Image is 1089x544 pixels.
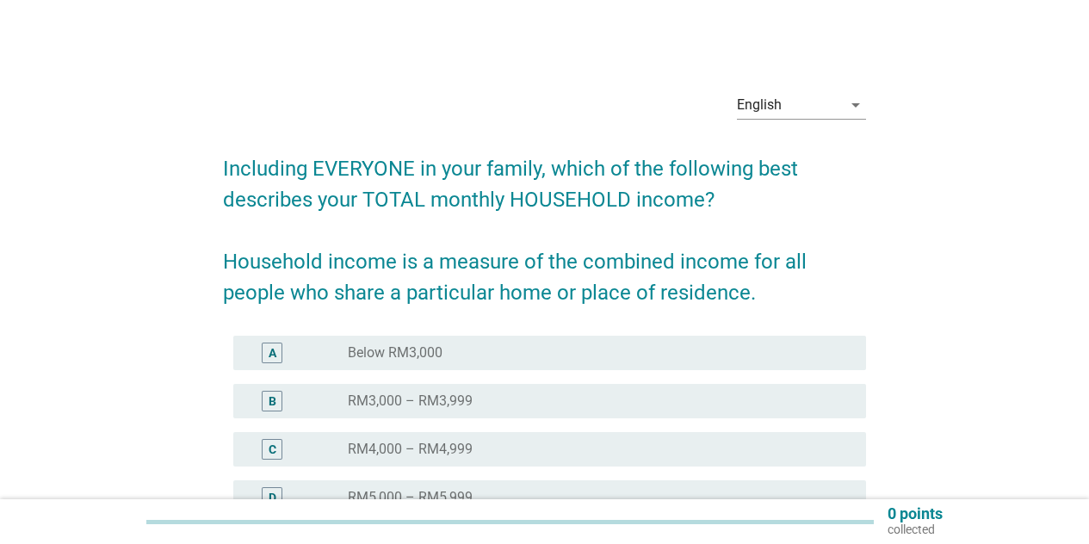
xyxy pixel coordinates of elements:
div: English [737,97,782,113]
div: B [269,393,276,411]
h2: Including EVERYONE in your family, which of the following best describes your TOTAL monthly HOUSE... [223,136,866,308]
p: collected [888,522,943,537]
div: C [269,441,276,459]
div: A [269,344,276,362]
p: 0 points [888,506,943,522]
label: RM3,000 – RM3,999 [348,393,473,410]
label: RM5,000 – RM5,999 [348,489,473,506]
label: RM4,000 – RM4,999 [348,441,473,458]
i: arrow_drop_down [845,95,866,115]
label: Below RM3,000 [348,344,442,362]
div: D [269,489,276,507]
